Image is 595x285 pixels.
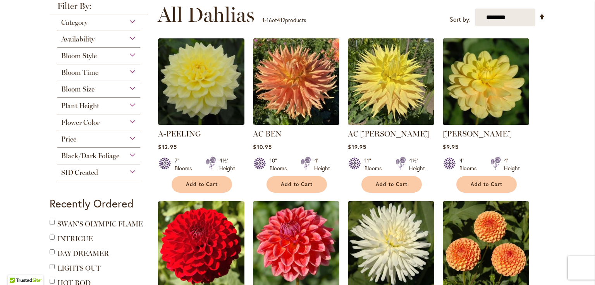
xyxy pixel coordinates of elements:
[459,157,481,172] div: 4" Blooms
[253,119,339,126] a: AC BEN
[253,129,282,138] a: AC BEN
[267,16,272,24] span: 16
[262,16,265,24] span: 1
[281,181,313,188] span: Add to Cart
[365,157,386,172] div: 11" Blooms
[57,220,143,228] a: SWAN'S OLYMPIC FLAME
[376,181,408,188] span: Add to Cart
[61,152,119,160] span: Black/Dark Foliage
[57,235,93,243] a: INTRIGUE
[443,119,529,126] a: AHOY MATEY
[158,119,244,126] a: A-Peeling
[314,157,330,172] div: 4' Height
[158,3,255,26] span: All Dahlias
[61,118,100,127] span: Flower Color
[262,14,306,26] p: - of products
[50,196,134,211] strong: Recently Ordered
[348,129,429,138] a: AC [PERSON_NAME]
[361,176,422,193] button: Add to Cart
[471,181,502,188] span: Add to Cart
[456,176,517,193] button: Add to Cart
[175,157,196,172] div: 7" Blooms
[270,157,291,172] div: 10" Blooms
[443,38,529,125] img: AHOY MATEY
[158,38,244,125] img: A-Peeling
[348,143,366,150] span: $19.95
[6,257,28,279] iframe: Launch Accessibility Center
[504,157,520,172] div: 4' Height
[443,143,458,150] span: $9.95
[61,35,95,43] span: Availability
[348,119,434,126] a: AC Jeri
[219,157,235,172] div: 4½' Height
[57,249,109,258] a: DAY DREAMER
[61,68,98,77] span: Bloom Time
[172,176,232,193] button: Add to Cart
[61,85,95,93] span: Bloom Size
[158,143,177,150] span: $12.95
[450,12,471,27] label: Sort by:
[186,181,218,188] span: Add to Cart
[61,168,98,177] span: SID Created
[409,157,425,172] div: 4½' Height
[61,135,76,143] span: Price
[61,102,99,110] span: Plant Height
[253,38,339,125] img: AC BEN
[57,264,101,273] a: LIGHTS OUT
[443,129,512,138] a: [PERSON_NAME]
[253,143,272,150] span: $10.95
[267,176,327,193] button: Add to Cart
[277,16,285,24] span: 412
[50,2,148,14] strong: Filter By:
[158,129,201,138] a: A-PEELING
[61,52,97,60] span: Bloom Style
[348,38,434,125] img: AC Jeri
[61,18,88,27] span: Category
